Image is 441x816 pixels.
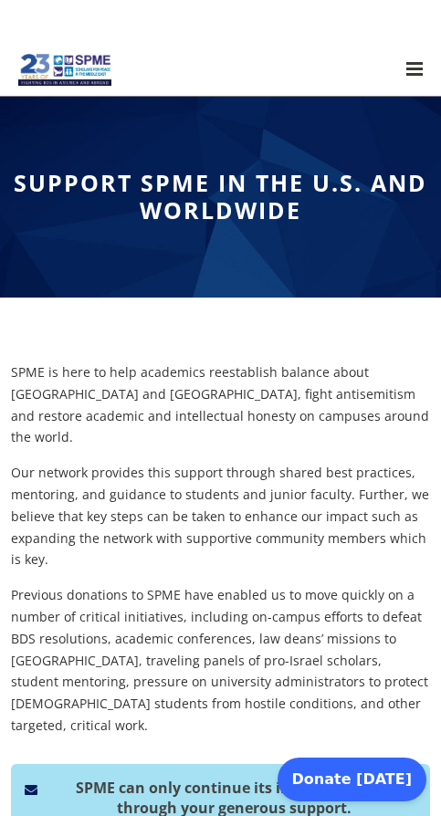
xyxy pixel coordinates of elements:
[11,584,430,737] p: Previous donations to SPME have enabled us to move quickly on a number of critical initiatives, i...
[18,49,111,90] img: SPME
[11,361,430,448] p: SPME is here to help academics reestablish balance about [GEOGRAPHIC_DATA] and [GEOGRAPHIC_DATA],...
[11,462,430,570] p: Our network provides this support through shared best practices, mentoring, and guidance to stude...
[14,167,427,225] span: Support SPME in the U.S. and Worldwide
